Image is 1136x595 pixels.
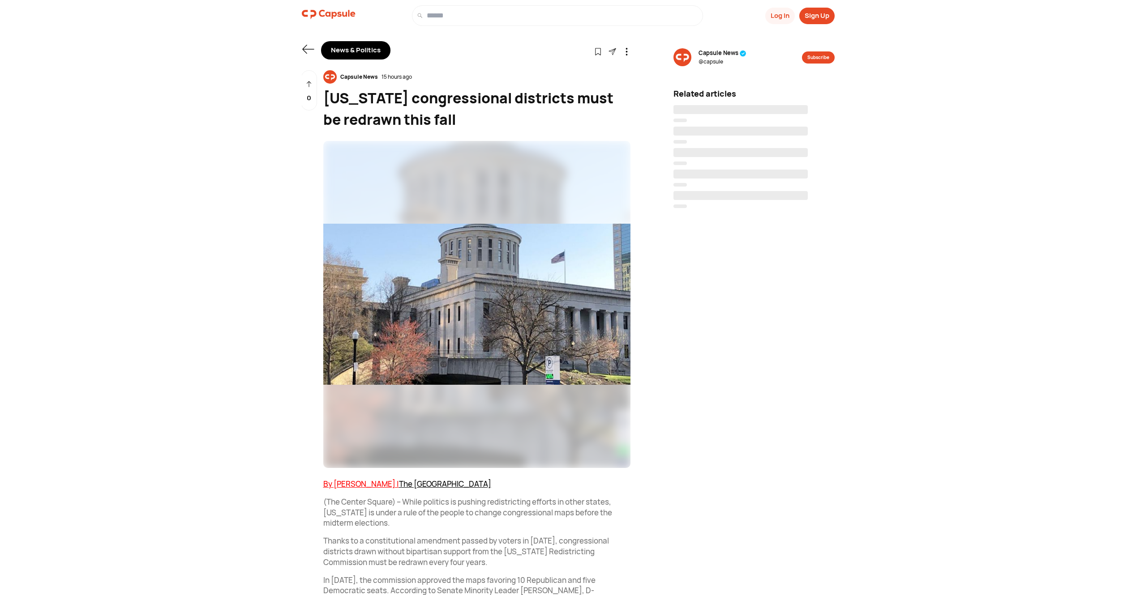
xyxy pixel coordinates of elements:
span: ‌ [673,183,687,187]
img: logo [302,5,356,23]
img: resizeImage [323,70,337,84]
div: Related articles [673,88,835,100]
p: Thanks to a constitutional amendment passed by voters in [DATE], congressional districts drawn wi... [323,535,630,567]
span: ‌ [673,148,808,157]
span: ‌ [673,161,687,165]
span: ‌ [673,191,808,200]
button: Subscribe [802,51,835,64]
span: ‌ [673,170,808,178]
img: tick [740,50,746,57]
div: 15 hours ago [382,73,412,81]
span: Capsule News [699,49,746,58]
span: ‌ [673,105,808,114]
button: Log In [765,8,795,24]
span: ‌ [673,119,687,122]
span: @ capsule [699,58,746,66]
p: (The Center Square) – While politics is pushing redistricting efforts in other states, [US_STATE]... [323,497,630,528]
span: ‌ [673,140,687,144]
div: News & Politics [321,41,390,59]
div: [US_STATE] congressional districts must be redrawn this fall [323,87,630,130]
p: 0 [307,93,311,103]
div: Capsule News [337,73,382,81]
span: ‌ [673,204,687,208]
a: By [PERSON_NAME] | [323,479,399,489]
img: resizeImage [323,141,630,468]
a: The [GEOGRAPHIC_DATA] [399,479,491,489]
button: Sign Up [799,8,835,24]
a: logo [302,5,356,26]
img: resizeImage [673,48,691,66]
span: ‌ [673,127,808,136]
